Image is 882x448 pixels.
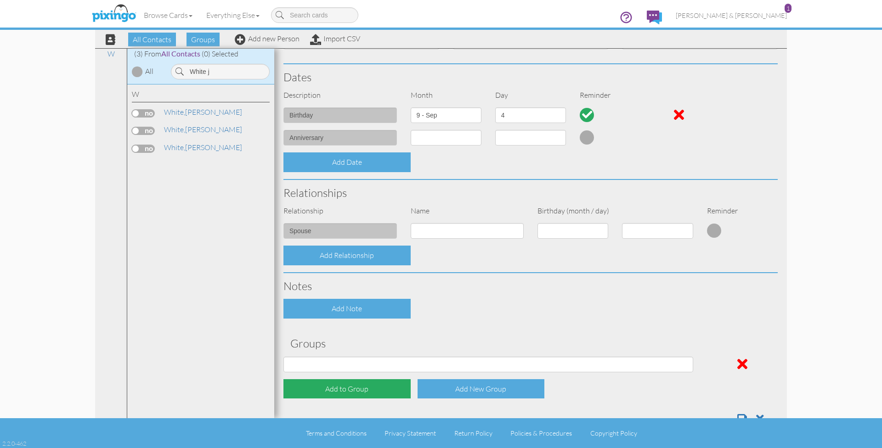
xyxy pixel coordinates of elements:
img: pixingo logo [90,2,138,25]
span: White, [164,143,185,152]
a: [PERSON_NAME] & [PERSON_NAME] 1 [669,4,794,27]
div: Relationship [277,206,404,216]
span: [PERSON_NAME] & [PERSON_NAME] [676,11,787,19]
div: 1 [785,4,792,13]
h3: Dates [283,71,778,83]
input: (e.g. Friend, Daughter) [283,223,397,239]
div: Day [488,90,573,101]
a: [PERSON_NAME] [163,142,243,153]
a: Copyright Policy [590,429,637,437]
div: W [132,89,270,102]
div: Reminder [700,206,742,216]
img: comments.svg [647,11,662,24]
a: Import CSV [310,34,360,43]
div: Add Note [283,299,411,319]
div: 2.2.0-462 [2,439,26,448]
span: (0) Selected [202,49,238,58]
h3: Notes [283,280,778,292]
a: Policies & Procedures [510,429,572,437]
div: Month [404,90,488,101]
span: White, [164,107,185,117]
input: Search cards [271,7,358,23]
h3: Relationships [283,187,778,199]
span: Groups [187,33,220,46]
div: Add to Group [283,379,411,399]
div: (3) From [127,49,274,59]
a: Add new Person [235,34,300,43]
a: [PERSON_NAME] [163,124,243,135]
div: All [145,66,153,77]
span: White, [164,125,185,134]
div: Add New Group [418,379,545,399]
span: All Contacts [128,33,176,46]
div: Description [277,90,404,101]
a: Everything Else [199,4,266,27]
a: Privacy Statement [384,429,436,437]
div: Birthday (month / day) [531,206,700,216]
div: Add Relationship [283,246,411,265]
div: Reminder [573,90,657,101]
a: Terms and Conditions [306,429,367,437]
a: Return Policy [454,429,492,437]
a: W [103,48,119,59]
span: All Contacts [161,49,200,58]
a: Browse Cards [137,4,199,27]
div: Name [404,206,531,216]
h3: Groups [290,337,771,349]
a: [PERSON_NAME] [163,106,243,118]
div: Add Date [283,152,411,172]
